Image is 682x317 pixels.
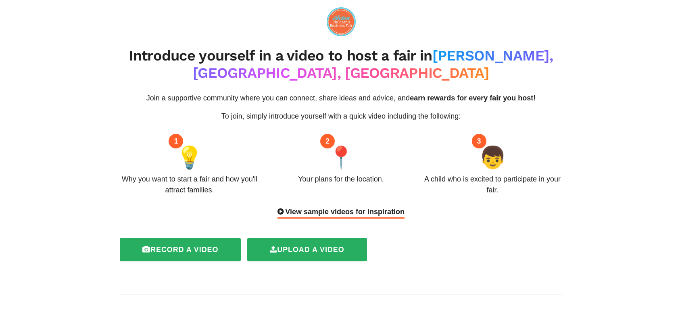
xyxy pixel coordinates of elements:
span: [PERSON_NAME], [GEOGRAPHIC_DATA], [GEOGRAPHIC_DATA] [193,47,553,81]
img: logo-09e7f61fd0461591446672a45e28a4aa4e3f772ea81a4ddf9c7371a8bcc222a1.png [327,7,356,36]
div: A child who is excited to participate in your fair. [423,174,562,196]
span: 📍 [327,141,355,174]
p: Join a supportive community where you can connect, share ideas and advice, and [120,93,562,104]
p: To join, simply introduce yourself with a quick video including the following: [120,111,562,122]
h2: Introduce yourself in a video to host a fair in [120,47,562,82]
span: earn rewards for every fair you host! [410,94,536,102]
label: Record a video [120,238,241,261]
div: Your plans for the location. [298,174,384,185]
div: View sample videos for inspiration [277,206,405,219]
span: 👦 [479,141,506,174]
div: Why you want to start a fair and how you'll attract families. [120,174,259,196]
div: 2 [320,134,335,148]
div: 3 [472,134,486,148]
label: Upload a video [247,238,367,261]
span: 💡 [176,141,203,174]
div: 1 [169,134,183,148]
